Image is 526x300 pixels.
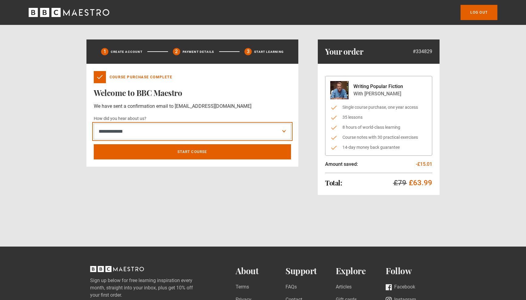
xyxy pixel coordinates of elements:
svg: BBC Maestro [29,8,109,17]
p: Amount saved: [325,161,358,168]
a: Articles [336,283,352,291]
p: We have sent a confirmation email to [EMAIL_ADDRESS][DOMAIN_NAME] [94,103,291,110]
li: 8 hours of world-class learning [330,124,427,131]
p: Writing Popular Fiction [353,83,403,90]
h1: Welcome to BBC Maestro [94,88,291,98]
label: Sign up below for free learning inspiration every month, straight into your inbox, plus get 10% o... [90,277,211,299]
svg: BBC Maestro, back to top [90,266,144,272]
p: Payment details [183,49,214,54]
a: BBC Maestro, back to top [90,268,144,274]
li: 35 lessons [330,114,427,121]
h2: Support [286,266,336,276]
p: Start learning [254,49,284,54]
a: Facebook [386,283,415,291]
div: 1 [101,48,108,55]
p: With [PERSON_NAME] [353,90,403,97]
h2: Total: [325,179,342,186]
li: Course notes with 30 practical exercises [330,134,427,141]
div: 3 [244,48,252,55]
div: 2 [173,48,180,55]
p: £79 [394,178,406,188]
h1: Your order [325,47,363,56]
p: -£15.01 [416,161,432,168]
p: £63.99 [409,178,432,188]
h2: About [236,266,286,276]
p: #334829 [413,48,432,55]
h2: Follow [386,266,436,276]
li: Single course purchase, one year access [330,104,427,111]
p: Course Purchase Complete [110,74,172,80]
a: Log out [461,5,497,20]
p: Create Account [111,49,142,54]
h2: Explore [336,266,386,276]
li: 14-day money back guarantee [330,144,427,151]
a: Terms [236,283,249,291]
a: Start course [94,144,291,159]
label: How did you hear about us? [94,115,146,122]
a: FAQs [286,283,297,291]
